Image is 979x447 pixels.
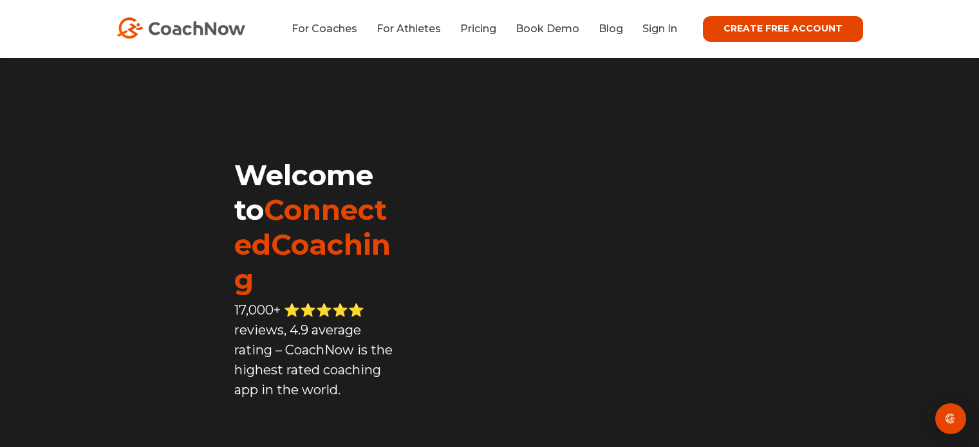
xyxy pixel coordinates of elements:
a: Book Demo [516,23,579,35]
a: Sign In [642,23,677,35]
a: For Coaches [292,23,357,35]
div: Open Intercom Messenger [935,403,966,434]
a: Blog [599,23,623,35]
span: ConnectedCoaching [234,192,391,296]
a: For Athletes [377,23,441,35]
a: CREATE FREE ACCOUNT [703,16,863,42]
img: CoachNow Logo [117,17,245,39]
h1: Welcome to [234,158,397,296]
a: Pricing [460,23,496,35]
span: 17,000+ ⭐️⭐️⭐️⭐️⭐️ reviews, 4.9 average rating – CoachNow is the highest rated coaching app in th... [234,302,393,397]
